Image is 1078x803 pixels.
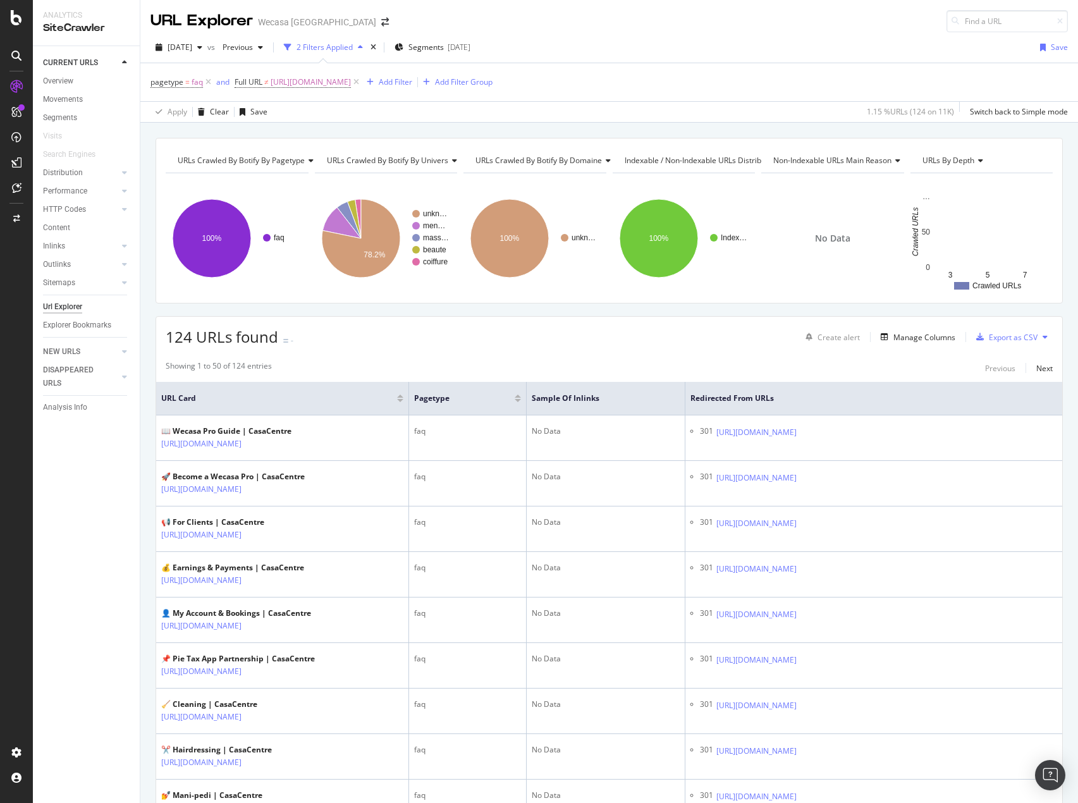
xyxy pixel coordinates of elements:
span: Non-Indexable URLs Main Reason [773,155,891,166]
span: ≠ [264,77,269,87]
a: [URL][DOMAIN_NAME] [161,756,242,769]
div: 📢 For Clients | CasaCentre [161,517,283,528]
div: NEW URLS [43,345,80,359]
a: Explorer Bookmarks [43,319,131,332]
text: 50 [921,228,930,236]
a: Analysis Info [43,401,131,414]
a: [URL][DOMAIN_NAME] [161,483,242,496]
span: 124 URLs found [166,326,278,347]
div: faq [414,744,521,756]
div: DISAPPEARED URLS [43,364,107,390]
div: SiteCrawler [43,21,130,35]
text: 0 [926,263,930,272]
span: Sample of Inlinks [532,393,661,404]
div: Create alert [818,332,860,343]
button: Apply [150,102,187,122]
div: times [368,41,379,54]
span: URLs Crawled By Botify By pagetype [178,155,305,166]
span: faq [192,73,203,91]
div: 📌 Pie Tax App Partnership | CasaCentre [161,653,315,665]
text: 100% [202,234,222,243]
div: Add Filter [379,77,412,87]
svg: A chart. [463,183,604,293]
div: faq [414,699,521,710]
svg: A chart. [910,183,1051,293]
div: 301 [700,471,713,484]
div: No Data [532,471,680,482]
button: Create alert [800,327,860,347]
div: Switch back to Simple mode [970,106,1068,117]
span: URL Card [161,393,394,404]
button: Previous [217,37,268,58]
div: faq [414,471,521,482]
text: unkn… [572,233,596,242]
div: 💰 Earnings & Payments | CasaCentre [161,562,304,573]
a: [URL][DOMAIN_NAME] [161,665,242,678]
text: 3 [948,271,952,279]
div: 301 [700,790,713,803]
div: Visits [43,130,62,143]
text: Crawled URLs [972,281,1021,290]
div: Movements [43,93,83,106]
div: URL Explorer [150,10,253,32]
a: Distribution [43,166,118,180]
div: Sitemaps [43,276,75,290]
div: Analysis Info [43,401,87,414]
div: Overview [43,75,73,88]
div: arrow-right-arrow-left [381,18,389,27]
button: Next [1036,360,1053,376]
svg: A chart. [315,183,456,293]
text: 100% [500,234,520,243]
div: Apply [168,106,187,117]
text: coiffure [423,257,448,266]
div: Export as CSV [989,332,1038,343]
text: faq [274,233,285,242]
a: Outlinks [43,258,118,271]
div: A chart. [166,183,307,293]
a: Overview [43,75,131,88]
div: Content [43,221,70,235]
div: 301 [700,653,713,666]
a: [URL][DOMAIN_NAME] [716,790,797,803]
div: Segments [43,111,77,125]
div: faq [414,426,521,437]
div: 301 [700,608,713,621]
a: Segments [43,111,131,125]
div: No Data [532,790,680,801]
div: faq [414,653,521,665]
span: URLs by Depth [922,155,974,166]
a: [URL][DOMAIN_NAME] [716,608,797,621]
a: Search Engines [43,148,108,161]
text: beaute [423,245,446,254]
h4: URLs Crawled By Botify By domaine [473,150,621,171]
button: Save [235,102,267,122]
div: Showing 1 to 50 of 124 entries [166,360,272,376]
span: URLs Crawled By Botify By univers [327,155,448,166]
span: Full URL [235,77,262,87]
button: Add Filter [362,75,412,90]
svg: A chart. [613,183,754,293]
a: [URL][DOMAIN_NAME] [161,711,242,723]
h4: URLs by Depth [920,150,1042,171]
div: Outlinks [43,258,71,271]
button: Manage Columns [876,329,955,345]
a: Inlinks [43,240,118,253]
img: Equal [283,339,288,343]
a: Movements [43,93,131,106]
div: No Data [532,653,680,665]
a: [URL][DOMAIN_NAME] [161,620,242,632]
a: [URL][DOMAIN_NAME] [161,438,242,450]
div: and [216,77,230,87]
span: pagetype [414,393,496,404]
div: 📖 Wecasa Pro Guide | CasaCentre [161,426,291,437]
h4: Indexable / Non-Indexable URLs Distribution [622,150,798,171]
div: faq [414,608,521,619]
button: Segments[DATE] [389,37,475,58]
button: Clear [193,102,229,122]
div: 💅 Mani-pedi | CasaCentre [161,790,283,801]
button: Add Filter Group [418,75,493,90]
div: 👤 My Account & Bookings | CasaCentre [161,608,311,619]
